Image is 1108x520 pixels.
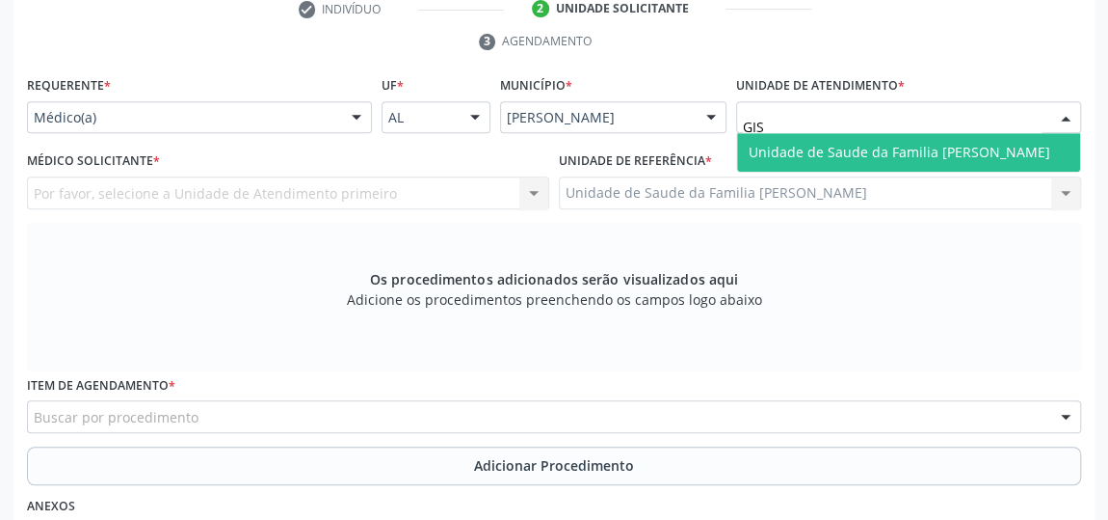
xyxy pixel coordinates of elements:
[500,71,572,101] label: Município
[559,147,712,177] label: Unidade de referência
[27,71,111,101] label: Requerente
[347,289,762,310] span: Adicione os procedimentos preenchendo os campos logo abaixo
[736,71,905,101] label: Unidade de atendimento
[507,108,687,127] span: [PERSON_NAME]
[370,269,738,289] span: Os procedimentos adicionados serão visualizados aqui
[27,371,175,401] label: Item de agendamento
[34,108,332,127] span: Médico(a)
[27,147,160,177] label: Médico Solicitante
[27,447,1081,485] button: Adicionar Procedimento
[743,108,1042,147] input: Unidade de atendimento
[474,455,634,476] span: Adicionar Procedimento
[34,407,198,427] span: Buscar por procedimento
[382,71,404,101] label: UF
[388,108,451,127] span: AL
[749,143,1050,161] span: Unidade de Saude da Familia [PERSON_NAME]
